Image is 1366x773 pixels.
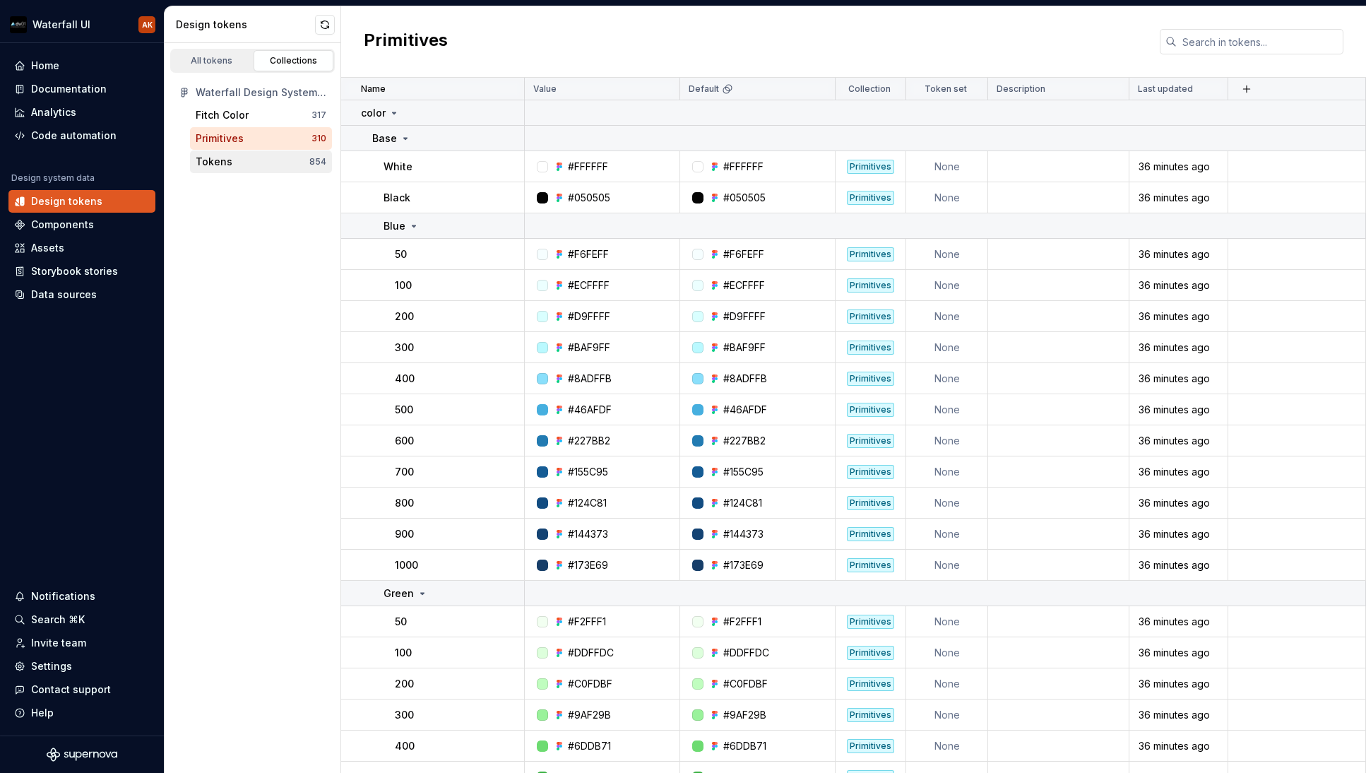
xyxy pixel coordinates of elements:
[906,606,988,637] td: None
[847,403,894,417] div: Primitives
[723,465,764,479] div: #155C95
[384,219,405,233] p: Blue
[395,527,414,541] p: 900
[568,465,608,479] div: #155C95
[311,110,326,121] div: 317
[31,636,86,650] div: Invite team
[1130,403,1227,417] div: 36 minutes ago
[847,677,894,691] div: Primitives
[196,85,326,100] div: Waterfall Design System Library
[8,190,155,213] a: Design tokens
[847,309,894,324] div: Primitives
[723,615,761,629] div: #F2FFF1
[384,191,410,205] p: Black
[196,155,232,169] div: Tokens
[906,637,988,668] td: None
[906,519,988,550] td: None
[190,151,332,173] button: Tokens854
[906,182,988,213] td: None
[847,160,894,174] div: Primitives
[31,59,59,73] div: Home
[1130,496,1227,510] div: 36 minutes ago
[1130,372,1227,386] div: 36 minutes ago
[568,739,611,753] div: #6DDB71
[906,550,988,581] td: None
[3,9,161,40] button: Waterfall UIAK
[1130,708,1227,722] div: 36 minutes ago
[568,527,608,541] div: #144373
[723,677,768,691] div: #C0FDBF
[259,55,329,66] div: Collections
[723,403,767,417] div: #46AFDF
[533,83,557,95] p: Value
[1130,341,1227,355] div: 36 minutes ago
[1130,465,1227,479] div: 36 minutes ago
[568,247,609,261] div: #F6FEFF
[31,613,85,627] div: Search ⌘K
[847,247,894,261] div: Primitives
[1130,615,1227,629] div: 36 minutes ago
[723,527,764,541] div: #144373
[847,527,894,541] div: Primitives
[395,708,414,722] p: 300
[723,247,764,261] div: #F6FEFF
[384,586,414,601] p: Green
[31,264,118,278] div: Storybook stories
[8,632,155,654] a: Invite team
[906,456,988,488] td: None
[906,488,988,519] td: None
[31,218,94,232] div: Components
[847,372,894,386] div: Primitives
[568,434,610,448] div: #227BB2
[361,83,386,95] p: Name
[384,160,412,174] p: White
[568,309,610,324] div: #D9FFFF
[8,101,155,124] a: Analytics
[997,83,1045,95] p: Description
[1130,309,1227,324] div: 36 minutes ago
[395,677,414,691] p: 200
[568,496,607,510] div: #124C81
[1130,247,1227,261] div: 36 minutes ago
[372,131,397,146] p: Base
[906,700,988,731] td: None
[31,194,102,208] div: Design tokens
[847,278,894,293] div: Primitives
[1130,160,1227,174] div: 36 minutes ago
[311,133,326,144] div: 310
[906,239,988,270] td: None
[906,301,988,332] td: None
[47,748,117,762] svg: Supernova Logo
[142,19,153,30] div: AK
[31,683,111,697] div: Contact support
[1130,558,1227,572] div: 36 minutes ago
[1130,646,1227,660] div: 36 minutes ago
[395,739,415,753] p: 400
[847,646,894,660] div: Primitives
[8,608,155,631] button: Search ⌘K
[395,278,412,293] p: 100
[723,646,769,660] div: #DDFFDC
[395,465,414,479] p: 700
[723,372,767,386] div: #8ADFFB
[31,659,72,673] div: Settings
[906,332,988,363] td: None
[190,127,332,150] a: Primitives310
[1130,191,1227,205] div: 36 minutes ago
[8,124,155,147] a: Code automation
[906,151,988,182] td: None
[568,372,612,386] div: #8ADFFB
[568,341,610,355] div: #BAF9FF
[689,83,719,95] p: Default
[723,309,766,324] div: #D9FFFF
[196,131,244,146] div: Primitives
[723,708,766,722] div: #9AF29B
[8,237,155,259] a: Assets
[395,372,415,386] p: 400
[31,589,95,603] div: Notifications
[723,558,764,572] div: #173E69
[568,646,614,660] div: #DDFFDC
[8,283,155,306] a: Data sources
